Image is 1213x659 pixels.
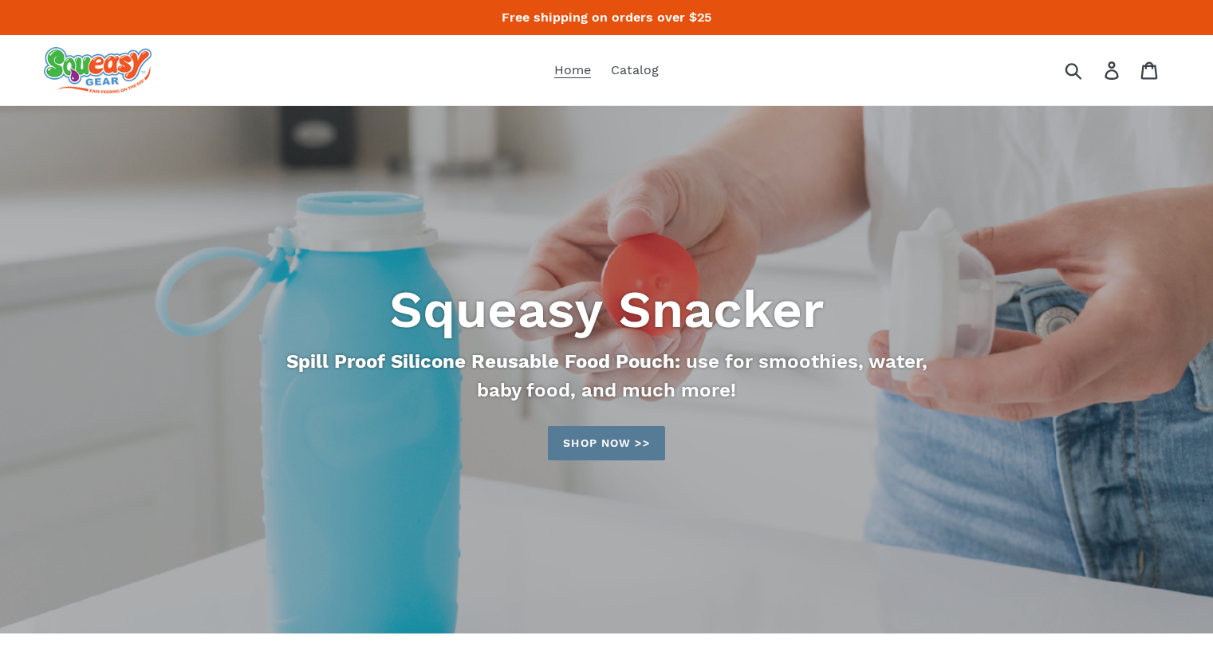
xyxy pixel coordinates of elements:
strong: Spill Proof Silicone Reusable Food Pouch: [286,350,680,373]
a: Home [546,58,599,82]
span: Catalog [611,62,659,78]
input: Search [1070,53,1114,88]
img: squeasy gear snacker portable food pouch [44,47,152,93]
a: Shop now >>: Catalog [548,426,664,460]
span: Home [554,62,591,78]
h2: Squeasy Snacker [172,278,1042,341]
p: use for smoothies, water, baby food, and much more! [281,347,933,404]
a: Catalog [603,58,667,82]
